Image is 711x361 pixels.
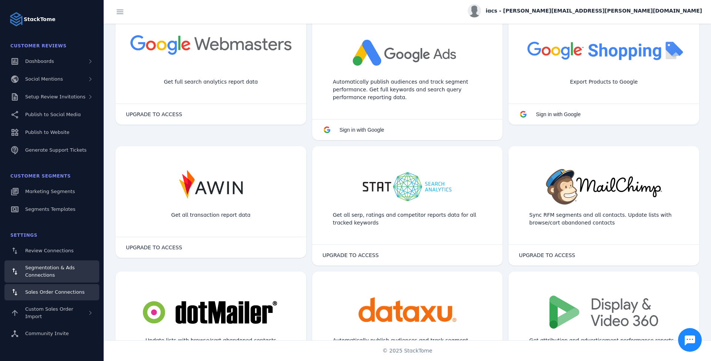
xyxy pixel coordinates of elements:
[485,7,702,15] span: iacs - [PERSON_NAME][EMAIL_ADDRESS][PERSON_NAME][DOMAIN_NAME]
[130,35,291,55] img: webmasters.png
[468,4,481,17] img: profile.jpg
[519,253,575,258] span: UPGRADE TO ACCESS
[327,205,488,233] div: Get all serp, ratings and competitor reports data for all tracked keywords
[149,168,273,205] img: awin.jpg
[4,284,99,300] a: Sales Order Connections
[25,129,69,135] span: Publish to Website
[25,306,73,319] span: Custom Sales Order Import
[25,265,75,278] span: Segmentation & Ads Connections
[340,127,384,133] span: Sign in with Google
[4,325,99,342] a: Community Invite
[511,248,583,263] button: UPGRADE TO ACCESS
[4,107,99,123] a: Publish to Social Media
[24,16,56,23] strong: StackTome
[545,168,662,205] img: mailchimp.jpg
[327,331,488,358] div: Automatically publish audiences and track segment performance
[9,12,24,27] img: Logo image
[4,243,99,259] a: Review Connections
[126,245,182,250] span: UPGRADE TO ACCESS
[357,294,457,331] img: dataxu.png
[523,331,684,358] div: Get attribution and advertisement performance reports data
[25,331,69,336] span: Community Invite
[323,253,379,258] span: UPGRADE TO ACCESS
[158,72,264,92] div: Get full search analytics report data
[25,112,81,117] span: Publish to Social Media
[25,189,75,194] span: Marketing Segments
[327,72,488,107] div: Automatically publish audiences and track segment performance. Get full keywords and search query...
[315,122,392,137] button: Sign in with Google
[4,124,99,141] a: Publish to Website
[4,260,99,283] a: Segmentation & Ads Connections
[523,205,684,233] div: Sync RFM segments and all contacts. Update lists with browse/cart abandoned contacts
[564,72,644,92] div: Export Products to Google
[140,331,282,350] div: Update lists with browse/cart abandoned contacts
[138,294,283,331] img: dotmailer.png
[383,347,433,355] span: © 2025 StackTome
[4,142,99,158] a: Generate Support Tickets
[363,168,452,205] img: stat.png
[511,107,588,122] button: Sign in with Google
[4,201,99,217] a: Segments Templates
[348,35,466,72] img: adsgoogle.png
[165,205,256,225] div: Get all transaction report data
[25,58,54,64] span: Dashboards
[118,107,190,122] button: UPGRADE TO ACCESS
[25,76,63,82] span: Social Mentions
[10,233,37,238] span: Settings
[523,35,684,65] img: googleshopping.png
[468,4,702,17] button: iacs - [PERSON_NAME][EMAIL_ADDRESS][PERSON_NAME][DOMAIN_NAME]
[10,173,71,179] span: Customer Segments
[315,248,386,263] button: UPGRADE TO ACCESS
[118,240,190,255] button: UPGRADE TO ACCESS
[10,43,67,48] span: Customer Reviews
[548,294,660,331] img: google_dv360_icon.svg
[25,147,87,153] span: Generate Support Tickets
[25,289,84,295] span: Sales Order Connections
[25,248,74,253] span: Review Connections
[536,111,581,117] span: Sign in with Google
[25,206,76,212] span: Segments Templates
[4,183,99,200] a: Marketing Segments
[25,94,86,99] span: Setup Review Invitations
[126,112,182,117] span: UPGRADE TO ACCESS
